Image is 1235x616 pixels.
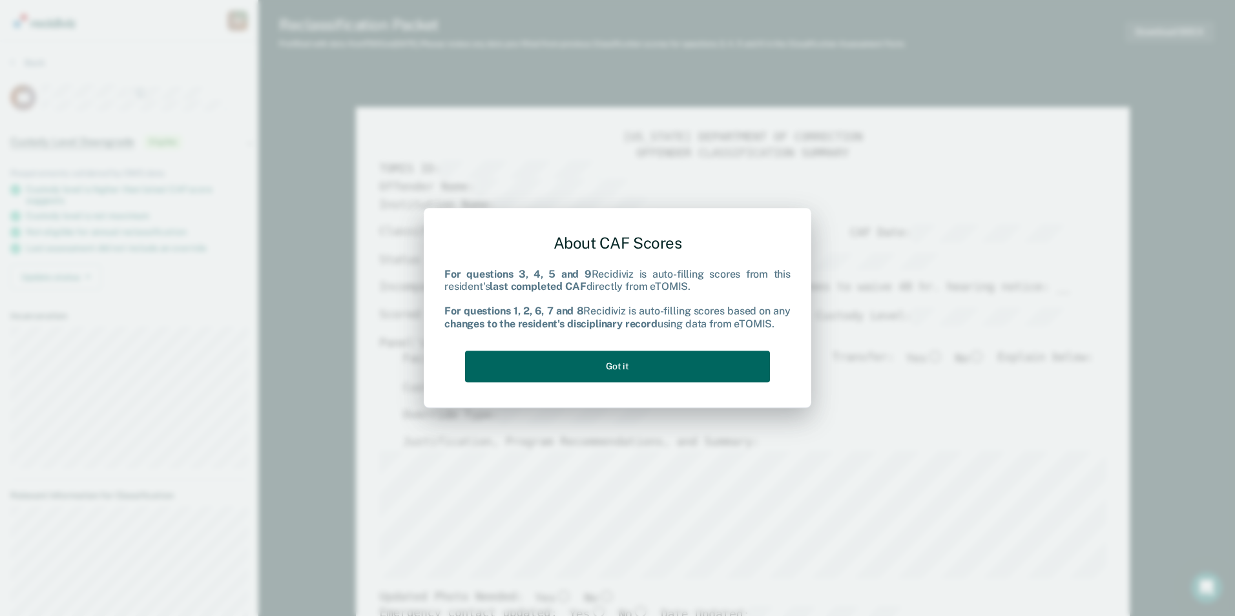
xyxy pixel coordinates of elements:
[465,351,770,382] button: Got it
[444,268,791,330] div: Recidiviz is auto-filling scores from this resident's directly from eTOMIS. Recidiviz is auto-fil...
[444,305,583,318] b: For questions 1, 2, 6, 7 and 8
[444,268,592,280] b: For questions 3, 4, 5 and 9
[444,318,658,330] b: changes to the resident's disciplinary record
[444,223,791,263] div: About CAF Scores
[490,280,586,293] b: last completed CAF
